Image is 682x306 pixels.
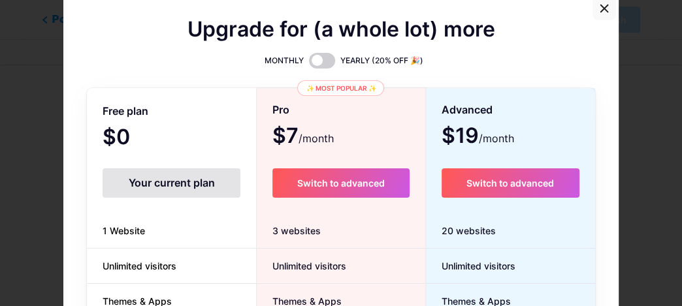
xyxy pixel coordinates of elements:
[479,130,514,146] span: /month
[87,224,161,237] span: 1 Website
[299,130,334,146] span: /month
[426,213,595,249] div: 20 websites
[340,54,423,67] span: YEARLY (20% OFF 🎉)
[442,128,514,146] span: $19
[257,259,346,273] span: Unlimited visitors
[87,259,192,273] span: Unlimited visitors
[103,129,165,147] span: $0
[272,99,289,121] span: Pro
[187,22,495,37] span: Upgrade for (a whole lot) more
[272,128,334,146] span: $7
[297,80,384,96] div: ✨ Most popular ✨
[103,168,240,198] div: Your current plan
[442,168,579,198] button: Switch to advanced
[272,168,409,198] button: Switch to advanced
[257,213,425,249] div: 3 websites
[426,259,515,273] span: Unlimited visitors
[466,177,554,189] span: Switch to advanced
[103,100,148,123] span: Free plan
[265,54,304,67] span: MONTHLY
[442,99,493,121] span: Advanced
[297,177,385,189] span: Switch to advanced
